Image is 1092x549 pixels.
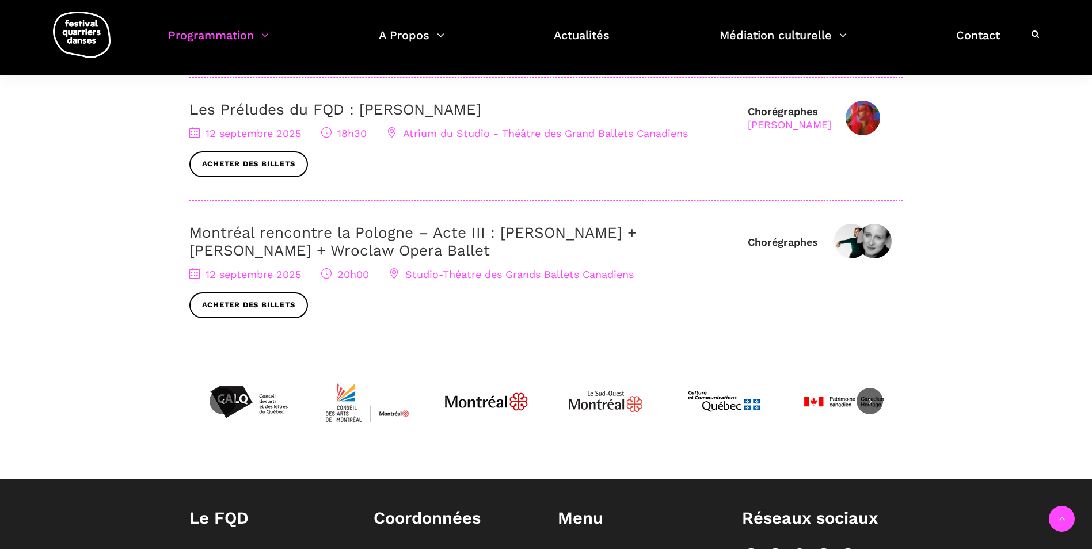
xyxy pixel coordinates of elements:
[443,359,530,445] img: JPGnr_b
[53,12,111,58] img: logo-fqd-med
[857,224,892,258] img: Jane Mappin
[189,292,308,318] a: Acheter des billets
[387,127,688,139] span: Atrium du Studio - Théâtre des Grand Ballets Canadiens
[681,359,767,445] img: mccq-3-3
[956,25,1000,59] a: Contact
[189,224,637,259] a: Montréal rencontre la Pologne – Acte III : [PERSON_NAME] + [PERSON_NAME] + Wroclaw Opera Ballet
[748,105,831,132] div: Chorégraphes
[189,508,351,528] h1: Le FQD
[321,268,369,280] span: 20h00
[389,268,634,280] span: Studio-Théatre des Grands Ballets Canadiens
[846,101,880,135] img: Nicholas Bellefleur
[558,508,719,528] h1: Menu
[562,359,649,445] img: Logo_Mtl_Le_Sud-Ouest.svg_
[720,25,847,59] a: Médiation culturelle
[748,118,831,131] div: [PERSON_NAME]
[554,25,610,59] a: Actualités
[189,101,481,118] a: Les Préludes du FQD : [PERSON_NAME]
[374,508,535,528] h1: Coordonnées
[189,127,301,139] span: 12 septembre 2025
[324,359,410,445] img: CMYK_Logo_CAMMontreal
[189,151,308,177] a: Acheter des billets
[800,359,886,445] img: patrimoinecanadien-01_0-4
[168,25,269,59] a: Programmation
[206,359,292,445] img: Calq_noir
[379,25,444,59] a: A Propos
[748,235,818,249] div: Chorégraphes
[321,127,367,139] span: 18h30
[834,224,869,258] img: Hélène Simoneau
[189,268,301,280] span: 12 septembre 2025
[742,508,903,528] h1: Réseaux sociaux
